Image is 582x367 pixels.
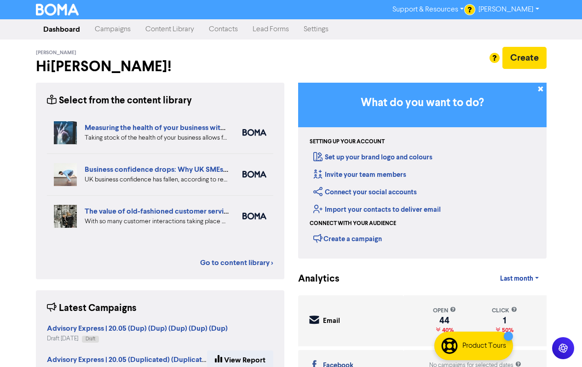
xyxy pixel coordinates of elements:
[202,20,245,39] a: Contacts
[500,327,513,334] span: 50%
[47,356,300,364] a: Advisory Express | 20.05 (Duplicated) (Duplicated) (Duplicated) (Duplicated)
[242,171,266,178] img: boma
[433,317,456,324] div: 44
[323,316,340,327] div: Email
[433,306,456,315] div: open
[36,4,79,16] img: BOMA Logo
[47,325,228,333] a: Advisory Express | 20.05 (Dup) (Dup) (Dup) (Dup) (Dup)
[492,306,517,315] div: click
[310,138,385,146] div: Setting up your account
[440,327,454,334] span: 40%
[313,153,432,162] a: Set up your brand logo and colours
[296,20,336,39] a: Settings
[85,207,300,216] a: The value of old-fashioned customer service: getting data insights
[85,217,229,226] div: With so many customer interactions taking place online, your online customer service has to be fi...
[242,129,266,136] img: boma_accounting
[298,272,328,286] div: Analytics
[36,20,87,39] a: Dashboard
[85,123,274,132] a: Measuring the health of your business with ratio measures
[36,58,284,75] h2: Hi [PERSON_NAME] !
[47,355,300,364] strong: Advisory Express | 20.05 (Duplicated) (Duplicated) (Duplicated) (Duplicated)
[87,20,138,39] a: Campaigns
[242,213,266,220] img: boma
[492,317,517,324] div: 1
[502,47,547,69] button: Create
[47,94,192,108] div: Select from the content library
[310,220,396,228] div: Connect with your audience
[385,2,471,17] a: Support & Resources
[298,83,547,259] div: Getting Started in BOMA
[493,270,546,288] a: Last month
[313,188,417,197] a: Connect your social accounts
[138,20,202,39] a: Content Library
[471,2,546,17] a: [PERSON_NAME]
[536,323,582,367] iframe: Chat Widget
[47,301,137,316] div: Latest Campaigns
[85,175,229,185] div: UK business confidence has fallen, according to recent results from the FSB. But despite the chal...
[500,275,533,283] span: Last month
[85,133,229,143] div: Taking stock of the health of your business allows for more effective planning, early warning abo...
[85,165,291,174] a: Business confidence drops: Why UK SMEs need to remain agile
[200,257,273,268] a: Go to content library >
[312,96,533,110] h3: What do you want to do?
[313,170,406,179] a: Invite your team members
[36,50,76,56] span: [PERSON_NAME]
[47,324,228,333] strong: Advisory Express | 20.05 (Dup) (Dup) (Dup) (Dup) (Dup)
[86,337,95,341] span: Draft
[47,334,228,343] div: Draft [DATE]
[313,205,441,214] a: Import your contacts to deliver email
[245,20,296,39] a: Lead Forms
[313,231,382,245] div: Create a campaign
